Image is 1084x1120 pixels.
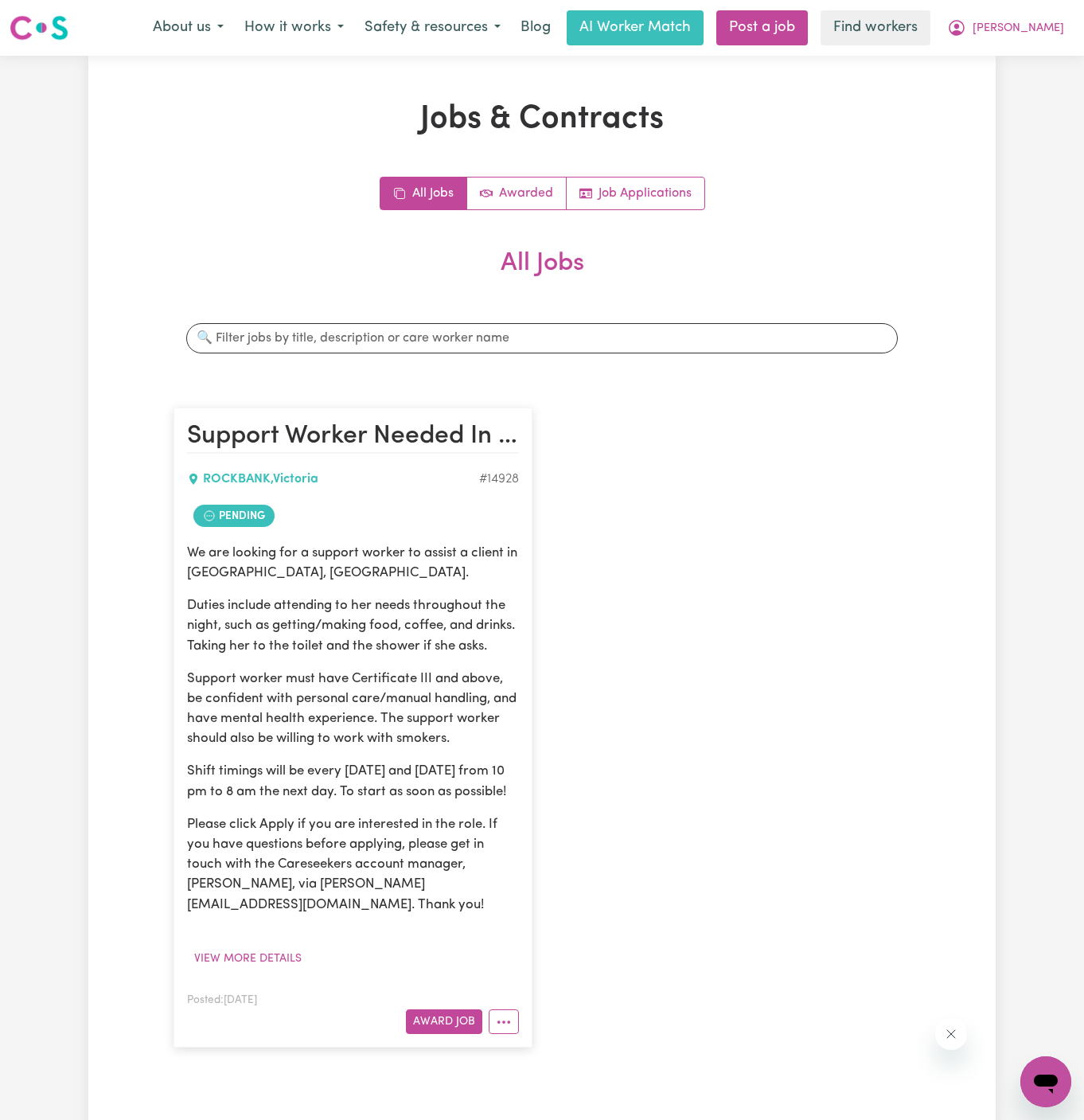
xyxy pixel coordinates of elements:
[511,10,560,45] a: Blog
[234,11,354,45] button: How it works
[567,10,704,45] a: AI Worker Match
[1020,1056,1071,1107] iframe: Button to launch messaging window
[10,14,68,42] img: Careseekers logo
[10,11,96,24] span: Need any help?
[174,100,910,139] h1: Jobs & Contracts
[567,178,704,209] a: Job applications
[187,543,519,583] p: We are looking for a support worker to assist a client in [GEOGRAPHIC_DATA], [GEOGRAPHIC_DATA].
[142,11,234,45] button: About us
[187,995,257,1005] span: Posted: [DATE]
[187,470,479,489] div: ROCKBANK , Victoria
[935,1018,967,1050] iframe: Close message
[380,178,467,209] a: All jobs
[187,761,519,801] p: Shift timings will be every [DATE] and [DATE] from 10 pm to 8 am the next day. To start as soon a...
[716,10,808,45] a: Post a job
[186,323,898,353] input: 🔍 Filter jobs by title, description or care worker name
[479,470,519,489] div: Job ID #14928
[187,669,519,749] p: Support worker must have Certificate III and above, be confident with personal care/manual handli...
[187,421,519,453] h2: Support Worker Needed In Deanside, VIC.
[821,10,930,45] a: Find workers
[174,248,910,304] h2: All Jobs
[193,505,275,527] span: Job contract pending review by care worker
[354,11,511,45] button: Safety & resources
[467,178,567,209] a: Active jobs
[187,814,519,915] p: Please click Apply if you are interested in the role. If you have questions before applying, plea...
[187,595,519,656] p: Duties include attending to her needs throughout the night, such as getting/making food, coffee, ...
[937,11,1074,45] button: My Account
[187,946,309,971] button: View more details
[489,1009,519,1034] button: More options
[973,20,1064,37] span: [PERSON_NAME]
[10,10,68,46] a: Careseekers logo
[406,1009,482,1034] button: Award Job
